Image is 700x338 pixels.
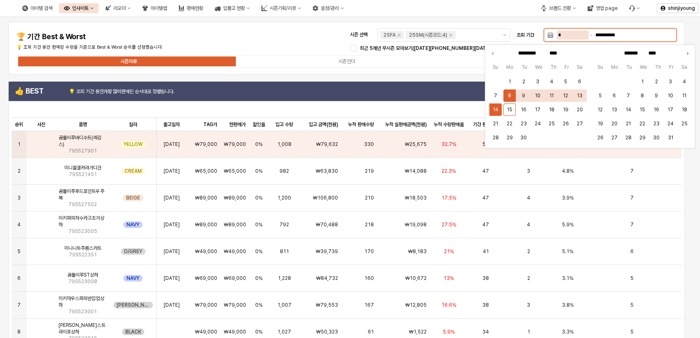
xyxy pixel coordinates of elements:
span: 2 [527,248,530,255]
button: 시즌기획/리뷰 [256,3,306,13]
div: 시즌의류 [120,59,137,64]
button: 2025-09-06 [573,75,586,88]
span: ₩79,000 [195,141,217,148]
span: 218 [365,221,374,228]
span: 3.9% [561,195,573,201]
button: 2025-09-27 [573,117,586,130]
span: ₩12,805 [405,302,427,308]
button: 2025-09-20 [573,103,586,116]
span: 6 [17,275,21,282]
span: 4 [527,195,530,201]
span: ₩49,000 [223,329,245,335]
span: 4 [17,221,21,228]
button: 영업 page [583,3,622,13]
span: 3 [527,168,530,174]
button: 2025-09-24 [531,117,544,130]
button: 2025-10-05 [594,89,606,102]
div: Remove 25SM(시즌코드:4) [449,33,452,37]
button: 2025-09-18 [545,103,558,116]
span: 1,228 [278,275,291,282]
span: ₩70,488 [316,221,338,228]
span: [DATE] [164,141,180,148]
span: [PERSON_NAME]스트라이프상하 [59,322,106,335]
span: [DATE] [164,221,180,228]
div: 설정/관리 [321,5,339,11]
span: ₩89,000 [223,221,245,228]
button: 2025-09-30 [517,131,530,144]
button: 인사이트 [59,3,99,13]
button: 2025-09-13 [573,89,586,102]
span: Fr [665,63,677,71]
button: 2025-10-21 [622,117,634,130]
span: Mo [502,63,517,71]
span: 47 [482,195,489,201]
span: ₩50,323 [316,329,338,335]
span: 칼라 [129,121,137,128]
span: 0% [255,141,263,148]
span: BEIGE [126,195,140,201]
span: 5.1% [562,248,573,255]
span: ₩84,732 [316,275,338,282]
div: Remove 25FA [397,33,401,37]
span: 1 [18,141,21,148]
span: We [531,63,546,71]
span: ₩19,098 [405,221,427,228]
label: 시즌언더 [237,58,456,65]
span: ₩49,000 [195,248,217,255]
span: 현판매가 [229,121,246,128]
span: 출고일자 [163,121,180,128]
h4: 🏆 기간 Best & Worst [16,33,232,41]
span: [PERSON_NAME] [117,302,150,308]
button: 2025-09-07 [489,89,502,102]
div: 판매현황 [187,5,203,11]
span: 조회 기간 [517,32,534,38]
span: 미키마우스퍼피반집업상하 [59,295,106,308]
div: 리오더 [113,5,126,11]
span: [DATE] [164,275,180,282]
span: 79S523008 [68,278,97,285]
span: ₩49,000 [195,329,217,335]
span: D/GREY [124,248,142,255]
span: 170 [364,248,374,255]
span: 최근 5개년 무시즌 모아보기([DATE][PHONE_NUMBER][DATE]) [360,45,492,51]
button: 2025-09-01 [503,75,516,88]
span: 8 [17,329,21,335]
button: 2025-10-28 [622,131,634,144]
span: ₩8,183 [408,248,427,255]
span: 입고 수량 [275,121,293,128]
span: ₩79,000 [195,302,217,308]
div: 설정/관리 [308,3,349,13]
span: ₩10,672 [405,275,427,282]
span: 7 [630,195,634,201]
div: 25FA [383,31,396,39]
span: ₩63,830 [316,168,338,174]
p: shinjiyoung [668,5,695,12]
span: 41 [483,248,489,255]
button: 2025-10-27 [608,131,620,144]
span: 3 [527,302,530,308]
span: 1 [527,329,530,335]
button: 2025-09-21 [489,117,502,130]
span: 0% [255,195,263,201]
button: 2025-10-01 [636,75,648,88]
span: 3.3% [561,329,573,335]
button: 2025-10-18 [678,103,691,116]
span: 34 [482,329,489,335]
span: CREAM [124,168,142,174]
span: 0% [255,302,263,308]
span: 16.6% [442,302,456,308]
span: ₩89,000 [195,221,217,228]
span: 할인율 [253,121,265,128]
button: 2025-10-13 [608,103,620,116]
span: ₩18,503 [405,195,427,201]
span: 5 [17,248,21,255]
span: ₩65,000 [223,168,245,174]
span: 사진 [37,121,45,128]
span: ₩89,000 [195,195,217,201]
span: ₩89,000 [223,195,245,201]
button: 2025-10-23 [650,117,662,130]
span: 7 [630,221,634,228]
span: 0% [255,275,263,282]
